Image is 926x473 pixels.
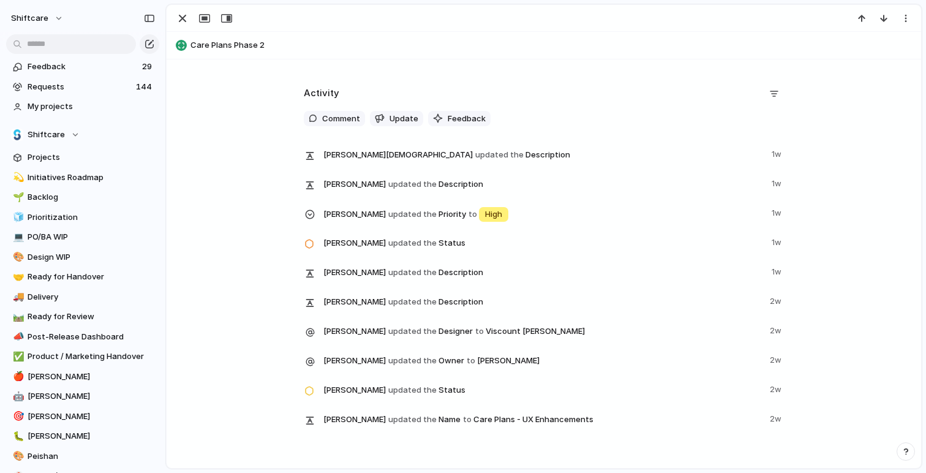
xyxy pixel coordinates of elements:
span: [PERSON_NAME] [477,355,540,367]
span: 2w [770,322,784,337]
span: Delivery [28,291,155,303]
span: 144 [136,81,154,93]
span: Prioritization [28,211,155,224]
span: to [467,355,475,367]
div: 🧊 [13,210,21,224]
span: updated the [388,414,437,426]
span: [PERSON_NAME] [323,267,386,279]
span: 2w [770,293,784,308]
span: [PERSON_NAME] [323,237,386,249]
span: 29 [142,61,154,73]
a: 🌱Backlog [6,188,159,206]
span: to [475,325,484,338]
span: Status [323,381,762,398]
span: Care Plans Phase 2 [190,39,916,51]
span: PO/BA WIP [28,231,155,243]
button: 🤖 [11,390,23,403]
div: 🤖 [13,390,21,404]
span: Initiatives Roadmap [28,172,155,184]
button: ✅ [11,350,23,363]
a: Requests144 [6,78,159,96]
a: My projects [6,97,159,116]
span: 1w [772,263,784,278]
span: Status [323,234,764,251]
button: 🍎 [11,371,23,383]
div: 🐛 [13,429,21,444]
div: 🎨Peishan [6,447,159,466]
span: Shiftcare [28,129,65,141]
span: updated the [475,149,524,161]
button: 📣 [11,331,23,343]
span: Comment [322,113,360,125]
span: 1w [772,205,784,219]
span: Ready for Review [28,311,155,323]
span: Update [390,113,418,125]
span: [PERSON_NAME] [323,296,386,308]
span: Name Care Plans - UX Enhancements [323,411,762,428]
span: Description [323,263,764,281]
div: 🤖[PERSON_NAME] [6,387,159,406]
span: [PERSON_NAME] [323,208,386,221]
button: 🌱 [11,191,23,203]
a: 🧊Prioritization [6,208,159,227]
span: 2w [770,411,784,425]
span: shiftcare [11,12,48,25]
button: Care Plans Phase 2 [172,36,916,55]
button: 💫 [11,172,23,184]
span: Peishan [28,450,155,463]
span: Projects [28,151,155,164]
h2: Activity [304,86,339,100]
button: 🧊 [11,211,23,224]
span: [PERSON_NAME] [28,430,155,442]
span: Product / Marketing Handover [28,350,155,363]
a: 🤝Ready for Handover [6,268,159,286]
span: updated the [388,296,437,308]
div: 🛤️ [13,310,21,324]
span: Owner [323,352,762,369]
a: 🎯[PERSON_NAME] [6,407,159,426]
span: updated the [388,355,437,367]
a: Projects [6,148,159,167]
a: 📣Post-Release Dashboard [6,328,159,346]
a: 💫Initiatives Roadmap [6,168,159,187]
div: 🍎 [13,369,21,384]
a: 🎨Design WIP [6,248,159,267]
span: Feedback [28,61,138,73]
div: 🎯 [13,409,21,423]
span: 2w [770,352,784,366]
button: Update [370,111,423,127]
button: 🚚 [11,291,23,303]
div: 🎨 [13,449,21,463]
div: 🤝 [13,270,21,284]
a: 💻PO/BA WIP [6,228,159,246]
a: ✅Product / Marketing Handover [6,347,159,366]
a: 🐛[PERSON_NAME] [6,427,159,445]
button: Feedback [428,111,491,127]
span: [PERSON_NAME] [323,384,386,396]
span: to [463,414,472,426]
span: [PERSON_NAME] [323,414,386,426]
span: High [485,208,502,221]
span: [PERSON_NAME] [28,371,155,383]
span: Designer [323,322,762,339]
div: 💫 [13,170,21,184]
span: Post-Release Dashboard [28,331,155,343]
div: 🌱 [13,191,21,205]
span: 1w [772,234,784,249]
span: 1w [772,175,784,190]
a: 🚚Delivery [6,288,159,306]
span: Backlog [28,191,155,203]
button: 🎨 [11,450,23,463]
a: 🛤️Ready for Review [6,308,159,326]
